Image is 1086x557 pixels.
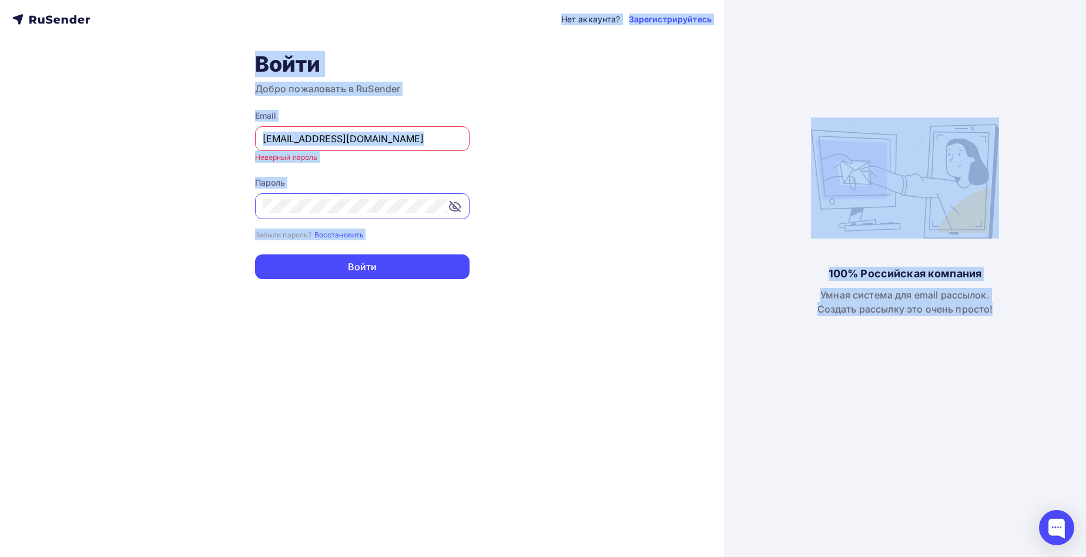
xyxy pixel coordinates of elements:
small: Неверный пароль [255,153,318,162]
div: 100% Российская компания [829,267,981,281]
small: Восстановить [314,230,364,239]
a: Восстановить [314,229,364,239]
div: Пароль [255,177,470,189]
div: Нет аккаунта? [561,14,621,25]
button: Войти [255,254,470,279]
small: Забыли пароль? [255,230,312,239]
h1: Войти [255,51,470,77]
input: Укажите свой email [263,132,462,146]
div: Email [255,110,470,122]
a: Зарегистрируйтесь [629,14,712,25]
h3: Добро пожаловать в RuSender [255,82,470,96]
div: Умная система для email рассылок. Создать рассылку это очень просто! [817,288,993,316]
